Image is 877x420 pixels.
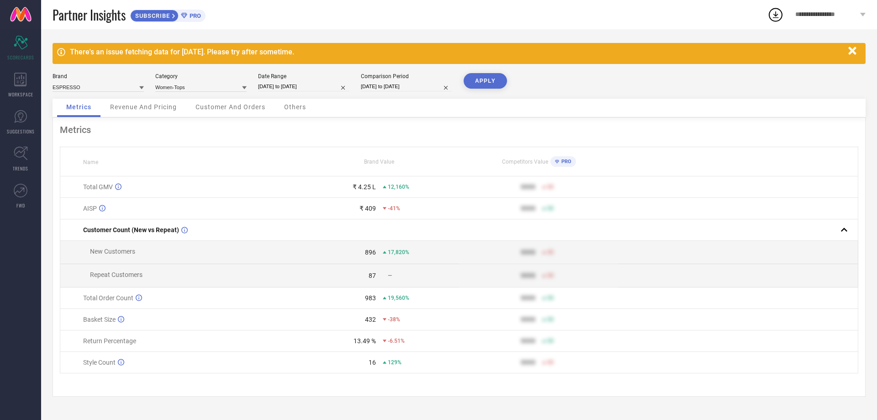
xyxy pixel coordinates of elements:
span: PRO [187,12,201,19]
span: 50 [547,359,554,366]
div: Date Range [258,73,349,80]
div: 983 [365,294,376,302]
div: There's an issue fetching data for [DATE]. Please try after sometime. [70,48,844,56]
span: Competitors Value [502,159,548,165]
span: — [388,272,392,279]
span: Customer Count (New vs Repeat) [83,226,179,234]
span: 19,560% [388,295,409,301]
div: 9999 [521,249,535,256]
span: Revenue And Pricing [110,103,177,111]
span: PRO [559,159,571,165]
div: 13.49 % [354,337,376,345]
div: Metrics [60,124,858,135]
span: Style Count [83,359,116,366]
div: 9999 [521,316,535,323]
span: 50 [547,184,554,190]
div: 16 [369,359,376,366]
span: TRENDS [13,165,28,172]
div: 87 [369,272,376,279]
input: Select date range [258,82,349,91]
div: 9999 [521,359,535,366]
span: 50 [547,338,554,344]
span: 129% [388,359,402,366]
span: Others [284,103,306,111]
span: Basket Size [83,316,116,323]
span: WORKSPACE [8,91,33,98]
span: -6.51% [388,338,405,344]
div: 896 [365,249,376,256]
span: Customer And Orders [195,103,265,111]
span: FWD [16,202,25,209]
span: 50 [547,295,554,301]
span: SUBSCRIBE [131,12,172,19]
span: 17,820% [388,249,409,255]
div: 9999 [521,205,535,212]
span: 50 [547,272,554,279]
a: SUBSCRIBEPRO [130,7,206,22]
span: Partner Insights [53,5,126,24]
div: ₹ 4.25 L [353,183,376,191]
span: Brand Value [364,159,394,165]
span: Return Percentage [83,337,136,345]
div: 9999 [521,337,535,345]
span: 50 [547,249,554,255]
div: 432 [365,316,376,323]
span: Total GMV [83,183,113,191]
span: Metrics [66,103,91,111]
span: Repeat Customers [90,271,143,278]
span: Total Order Count [83,294,133,302]
button: APPLY [464,73,507,89]
span: 12,160% [388,184,409,190]
span: 50 [547,205,554,212]
span: New Customers [90,248,135,255]
span: -38% [388,316,400,323]
span: SUGGESTIONS [7,128,35,135]
input: Select comparison period [361,82,452,91]
span: Name [83,159,98,165]
div: Open download list [767,6,784,23]
span: SCORECARDS [7,54,34,61]
div: 9999 [521,272,535,279]
div: Comparison Period [361,73,452,80]
div: Category [155,73,247,80]
span: 50 [547,316,554,323]
span: AISP [83,205,97,212]
div: 9999 [521,183,535,191]
div: Brand [53,73,144,80]
div: 9999 [521,294,535,302]
div: ₹ 409 [359,205,376,212]
span: -41% [388,205,400,212]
